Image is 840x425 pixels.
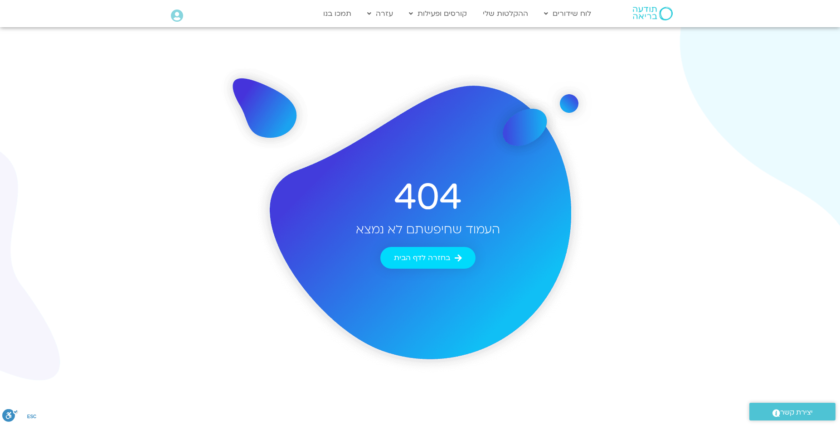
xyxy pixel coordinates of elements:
h2: 404 [350,176,506,219]
img: תודעה בריאה [633,7,673,20]
a: לוח שידורים [539,5,596,22]
a: עזרה [363,5,398,22]
a: תמכו בנו [319,5,356,22]
span: בחזרה לדף הבית [394,254,450,262]
span: יצירת קשר [780,406,813,419]
a: יצירת קשר [749,403,835,420]
h2: העמוד שחיפשתם לא נמצא [350,222,506,238]
a: בחזרה לדף הבית [380,247,476,269]
a: ההקלטות שלי [478,5,533,22]
a: קורסים ופעילות [404,5,471,22]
